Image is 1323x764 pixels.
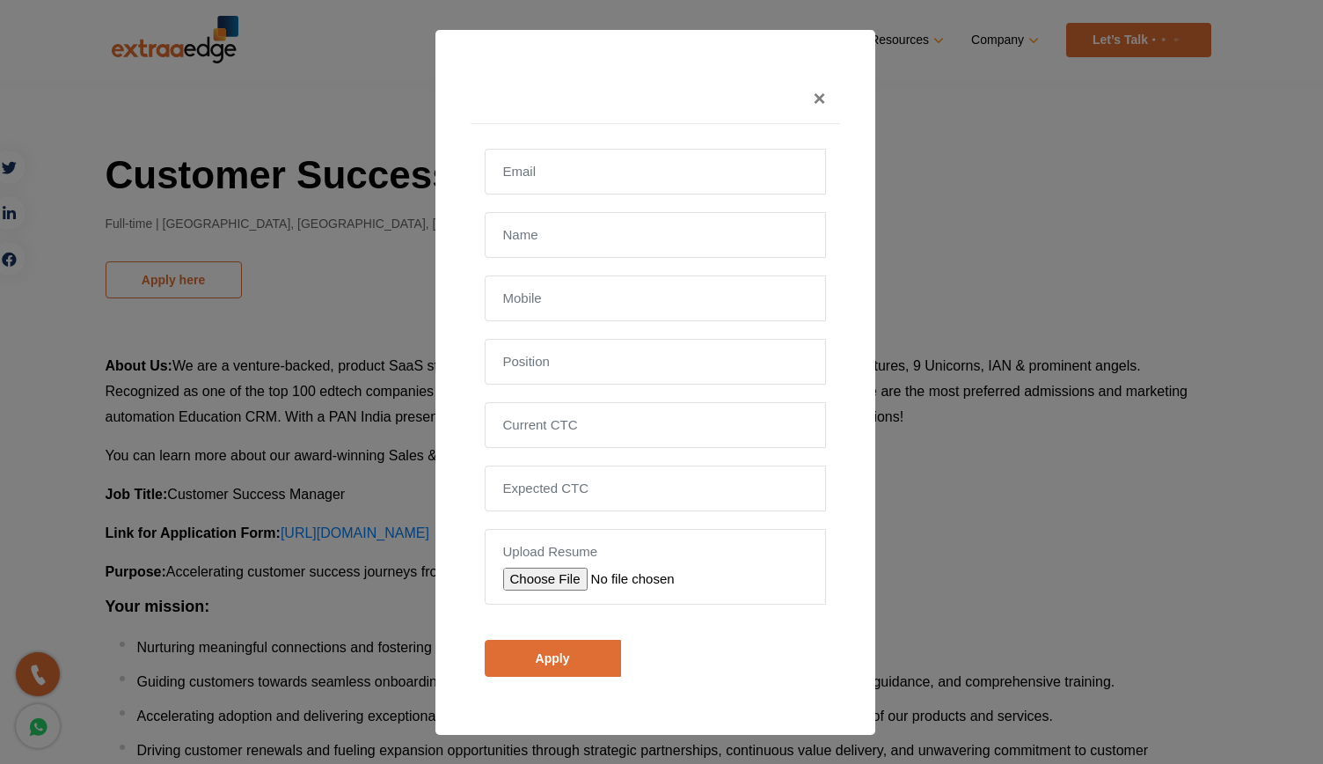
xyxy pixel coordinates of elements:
[485,149,826,195] input: Email
[485,212,826,258] input: Name
[485,275,826,321] input: Mobile
[799,74,839,123] button: Close
[485,402,826,448] input: Current CTC
[485,640,621,677] input: Apply
[813,86,825,110] span: ×
[503,543,808,561] label: Upload Resume
[485,339,826,385] input: Position
[485,466,826,511] input: Expected CTC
